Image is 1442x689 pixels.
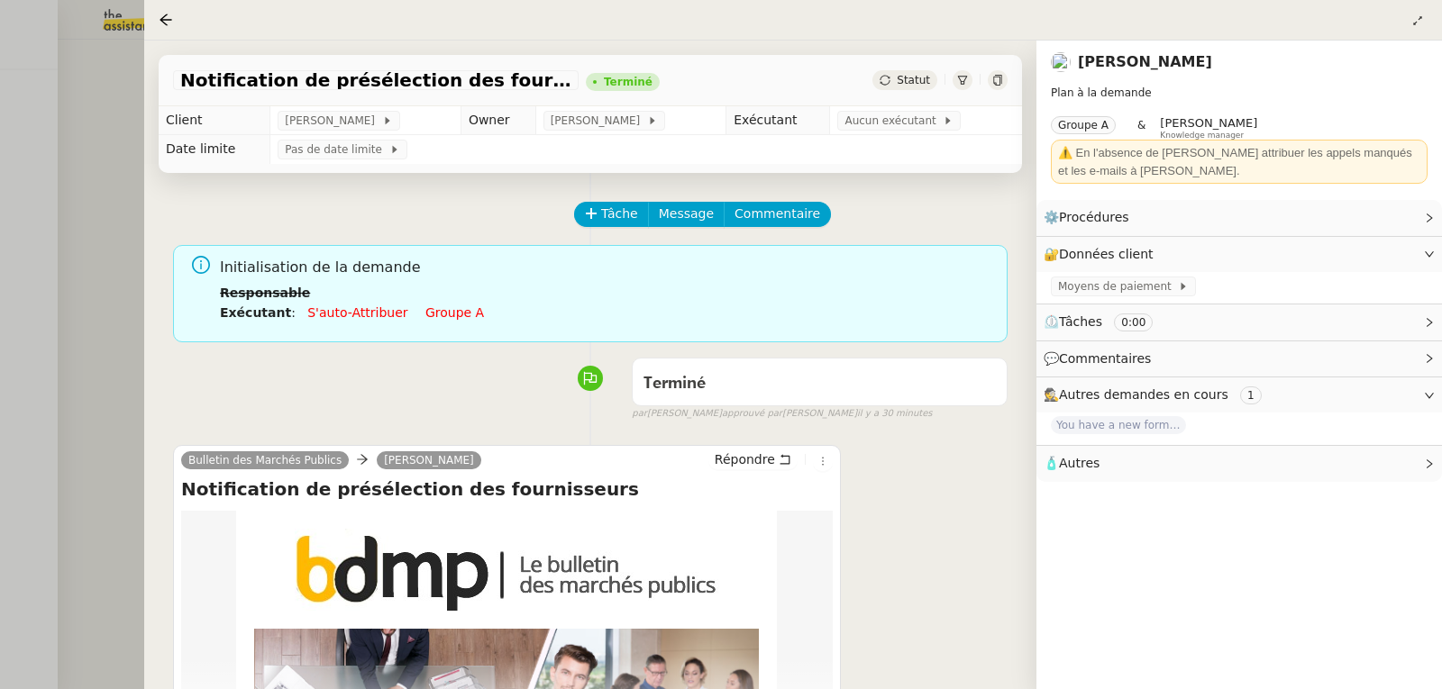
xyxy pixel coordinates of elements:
[604,77,653,87] div: Terminé
[1059,456,1100,470] span: Autres
[285,112,381,130] span: [PERSON_NAME]
[1036,377,1442,412] div: 🕵️Autres demandes en cours 1
[180,71,571,89] span: Notification de présélection des fournisseurs
[574,202,649,227] button: Tâche
[844,112,943,130] span: Aucun exécutant
[1036,304,1442,340] div: ⏲️Tâches 0:00
[181,476,833,502] h4: Notification de présélection des fournisseurs
[601,204,638,224] span: Tâche
[726,106,830,135] td: Exécutant
[1044,207,1137,228] span: ⚙️
[1078,53,1212,70] a: [PERSON_NAME]
[181,452,349,468] a: Bulletin des Marchés Publics
[1240,386,1262,404] nz-tag: 1
[1044,456,1100,470] span: 🧴
[551,112,647,130] span: [PERSON_NAME]
[291,305,296,320] span: :
[307,305,407,320] a: S'auto-attribuer
[1160,116,1257,130] span: [PERSON_NAME]
[159,135,270,164] td: Date limite
[632,406,647,422] span: par
[708,449,798,469] button: Répondre
[1059,314,1102,329] span: Tâches
[1160,131,1244,141] span: Knowledge manager
[857,406,933,422] span: il y a 30 minutes
[285,141,388,159] span: Pas de date limite
[897,74,930,86] span: Statut
[1044,314,1168,329] span: ⏲️
[220,305,291,320] b: Exécutant
[377,452,481,468] a: [PERSON_NAME]
[1058,277,1178,295] span: Moyens de paiement
[1137,116,1145,140] span: &
[1058,144,1420,179] div: ⚠️ En l'absence de [PERSON_NAME] attribuer les appels manqués et les e-mails à [PERSON_NAME].
[1059,351,1151,366] span: Commentaires
[715,450,775,468] span: Répondre
[1114,313,1153,331] nz-tag: 0:00
[643,376,706,392] span: Terminé
[461,106,535,135] td: Owner
[1059,247,1154,261] span: Données client
[1044,351,1159,366] span: 💬
[1036,237,1442,272] div: 🔐Données client
[159,106,270,135] td: Client
[220,256,993,280] span: Initialisation de la demande
[1036,446,1442,481] div: 🧴Autres
[1051,52,1071,72] img: users%2FnSvcPnZyQ0RA1JfSOxSfyelNlJs1%2Favatar%2Fp1050537-640x427.jpg
[220,286,310,300] b: Responsable
[724,202,831,227] button: Commentaire
[659,204,714,224] span: Message
[1059,387,1228,402] span: Autres demandes en cours
[425,305,484,320] a: Groupe a
[632,406,932,422] small: [PERSON_NAME] [PERSON_NAME]
[1051,116,1116,134] nz-tag: Groupe A
[1036,200,1442,235] div: ⚙️Procédures
[1036,341,1442,376] div: 💬Commentaires
[648,202,725,227] button: Message
[1044,387,1269,402] span: 🕵️
[1059,210,1129,224] span: Procédures
[1051,86,1152,99] span: Plan à la demande
[1044,244,1161,265] span: 🔐
[1160,116,1257,140] app-user-label: Knowledge manager
[1051,416,1186,434] span: You have a new form submission on your Webflow site!
[722,406,782,422] span: approuvé par
[735,204,820,224] span: Commentaire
